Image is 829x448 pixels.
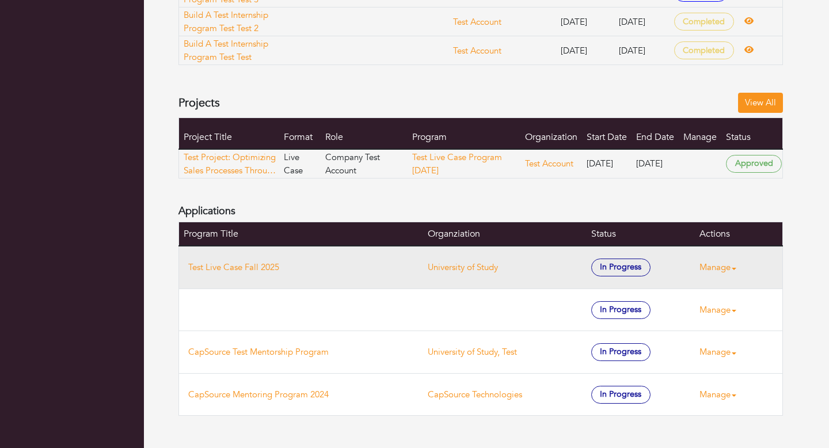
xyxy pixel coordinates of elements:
span: In Progress [591,259,651,276]
a: Manage [699,299,746,321]
td: [DATE] [632,149,679,178]
span: In Progress [591,343,651,361]
th: Organziation [423,222,587,246]
a: Test Live Case Program [DATE] [412,151,502,176]
a: University of Study [428,261,498,273]
a: Test Project: Optimizing Sales Processes Through Technology [184,151,279,177]
a: Build A Test Internship Program Test Test 2 [184,9,279,35]
th: Status [587,222,695,246]
a: CapSource Technologies [428,389,522,400]
a: Test Account [453,45,501,56]
h4: Applications [178,205,235,218]
th: Status [721,117,782,149]
td: [DATE] [614,36,670,65]
a: CapSource Mentoring Program 2024 [188,389,329,400]
td: [DATE] [614,7,670,36]
a: Manage [699,256,746,279]
span: In Progress [591,301,651,319]
th: Organization [520,117,582,149]
td: Company Test Account [321,149,407,178]
th: Program [408,117,521,149]
th: Project Title [179,117,280,149]
a: CapSource Test Mentorship Program [188,346,329,358]
span: Completed [674,13,734,31]
td: Live Case [279,149,321,178]
a: Test Account [525,158,573,169]
th: Program Title [179,222,423,246]
a: View All [738,93,783,113]
span: In Progress [591,386,651,404]
th: Actions [695,222,783,246]
th: Role [321,117,407,149]
a: Test Account [453,16,501,28]
th: Format [279,117,321,149]
a: University of Study, Test [428,346,517,358]
a: Build A Test Internship Program Test Test [184,37,279,63]
td: [DATE] [556,36,614,65]
a: Test Live Case Fall 2025 [188,261,279,273]
th: End Date [632,117,679,149]
a: Manage [699,341,746,363]
a: Manage [699,384,746,406]
h4: Projects [178,96,220,110]
th: Start Date [582,117,632,149]
span: Approved [726,155,782,173]
th: Manage [679,117,721,149]
td: [DATE] [556,7,614,36]
span: Completed [674,41,734,59]
td: [DATE] [582,149,632,178]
